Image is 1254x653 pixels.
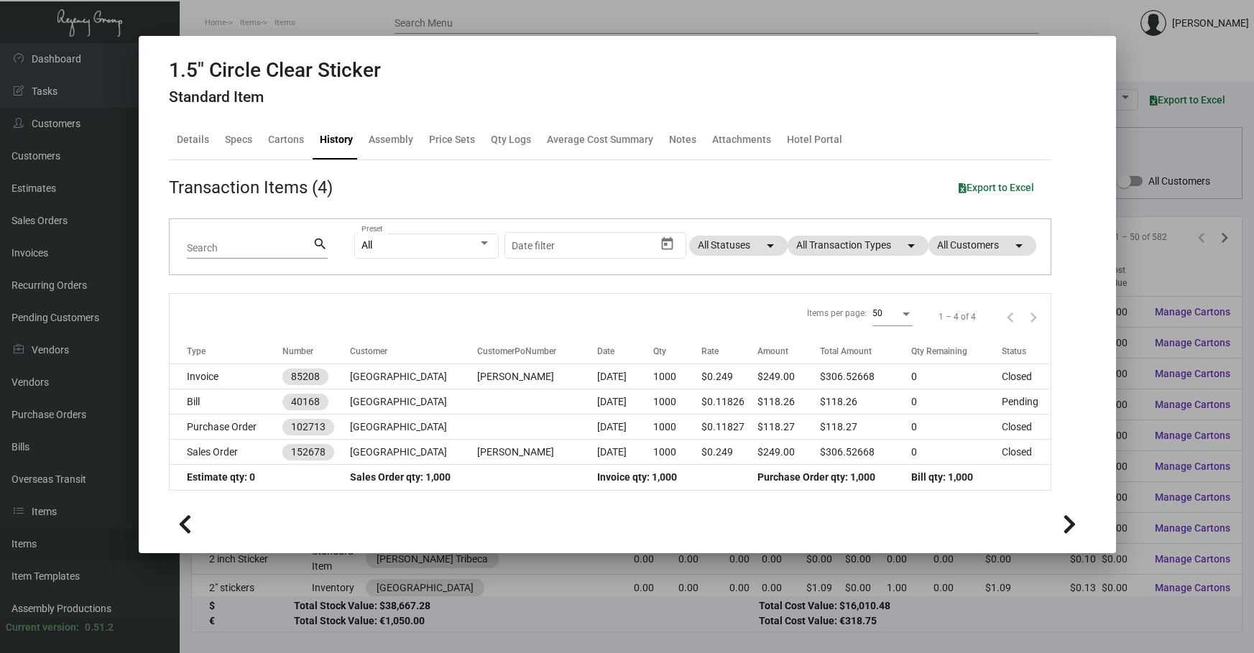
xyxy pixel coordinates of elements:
mat-chip: All Transaction Types [788,236,928,256]
span: Export to Excel [959,182,1034,193]
span: Sales Order qty: 1,000 [350,471,451,483]
div: Transaction Items (4) [169,175,333,200]
div: Current version: [6,620,79,635]
span: All [361,239,372,251]
td: Closed [1002,364,1051,389]
div: Total Amount [820,345,912,358]
mat-chip: 102713 [282,419,334,435]
button: Export to Excel [947,175,1046,200]
td: [DATE] [597,440,653,465]
div: Total Amount [820,345,872,358]
td: $249.00 [757,364,819,389]
span: Invoice qty: 1,000 [597,471,677,483]
mat-icon: arrow_drop_down [762,237,779,254]
div: Date [597,345,614,358]
div: Qty [653,345,701,358]
div: Qty [653,345,666,358]
td: $0.249 [701,364,757,389]
td: $118.27 [757,415,819,440]
mat-select: Items per page: [872,307,913,319]
td: Closed [1002,415,1051,440]
div: History [320,132,353,147]
td: 0 [911,440,1001,465]
div: Price Sets [429,132,475,147]
td: $118.26 [757,389,819,415]
td: [GEOGRAPHIC_DATA] [350,389,476,415]
div: Customer [350,345,476,358]
div: 1 – 4 of 4 [939,310,976,323]
div: Type [187,345,283,358]
h2: 1.5" Circle Clear Sticker [169,58,381,83]
input: End date [568,240,637,251]
td: [DATE] [597,415,653,440]
div: Qty Logs [491,132,531,147]
div: Rate [701,345,719,358]
div: Amount [757,345,819,358]
td: [GEOGRAPHIC_DATA] [350,415,476,440]
button: Previous page [999,305,1022,328]
mat-chip: 152678 [282,444,334,460]
mat-chip: All Statuses [689,236,788,256]
td: $306.52668 [820,364,912,389]
mat-chip: 85208 [282,369,328,385]
td: Purchase Order [170,415,283,440]
div: Details [177,132,209,147]
td: 0 [911,415,1001,440]
div: Amount [757,345,788,358]
button: Next page [1022,305,1045,328]
td: [PERSON_NAME] [477,440,597,465]
div: Number [282,345,350,358]
div: Hotel Portal [787,132,842,147]
span: 50 [872,308,882,318]
mat-icon: search [313,236,328,253]
span: Purchase Order qty: 1,000 [757,471,875,483]
td: $249.00 [757,440,819,465]
td: $0.11827 [701,415,757,440]
td: $118.27 [820,415,912,440]
td: 0 [911,389,1001,415]
div: Items per page: [807,307,867,320]
td: Sales Order [170,440,283,465]
td: 0 [911,364,1001,389]
div: 0.51.2 [85,620,114,635]
div: CustomerPoNumber [477,345,556,358]
td: 1000 [653,389,701,415]
td: 1000 [653,364,701,389]
h4: Standard Item [169,88,381,106]
div: Assembly [369,132,413,147]
td: $306.52668 [820,440,912,465]
td: $0.249 [701,440,757,465]
div: Attachments [712,132,771,147]
td: $0.11826 [701,389,757,415]
mat-icon: arrow_drop_down [903,237,920,254]
div: Qty Remaining [911,345,967,358]
div: Cartons [268,132,304,147]
input: Start date [512,240,556,251]
div: Status [1002,345,1051,358]
span: Estimate qty: 0 [187,471,255,483]
td: [DATE] [597,364,653,389]
button: Open calendar [655,232,678,255]
div: Type [187,345,206,358]
td: [GEOGRAPHIC_DATA] [350,364,476,389]
td: Pending [1002,389,1051,415]
div: Notes [669,132,696,147]
td: 1000 [653,440,701,465]
mat-chip: 40168 [282,394,328,410]
span: Bill qty: 1,000 [911,471,973,483]
mat-chip: All Customers [928,236,1036,256]
td: $118.26 [820,389,912,415]
td: [PERSON_NAME] [477,364,597,389]
div: Customer [350,345,387,358]
td: Closed [1002,440,1051,465]
div: Date [597,345,653,358]
td: Bill [170,389,283,415]
div: CustomerPoNumber [477,345,597,358]
td: [GEOGRAPHIC_DATA] [350,440,476,465]
td: 1000 [653,415,701,440]
div: Rate [701,345,757,358]
mat-icon: arrow_drop_down [1010,237,1028,254]
td: Invoice [170,364,283,389]
div: Status [1002,345,1026,358]
td: [DATE] [597,389,653,415]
